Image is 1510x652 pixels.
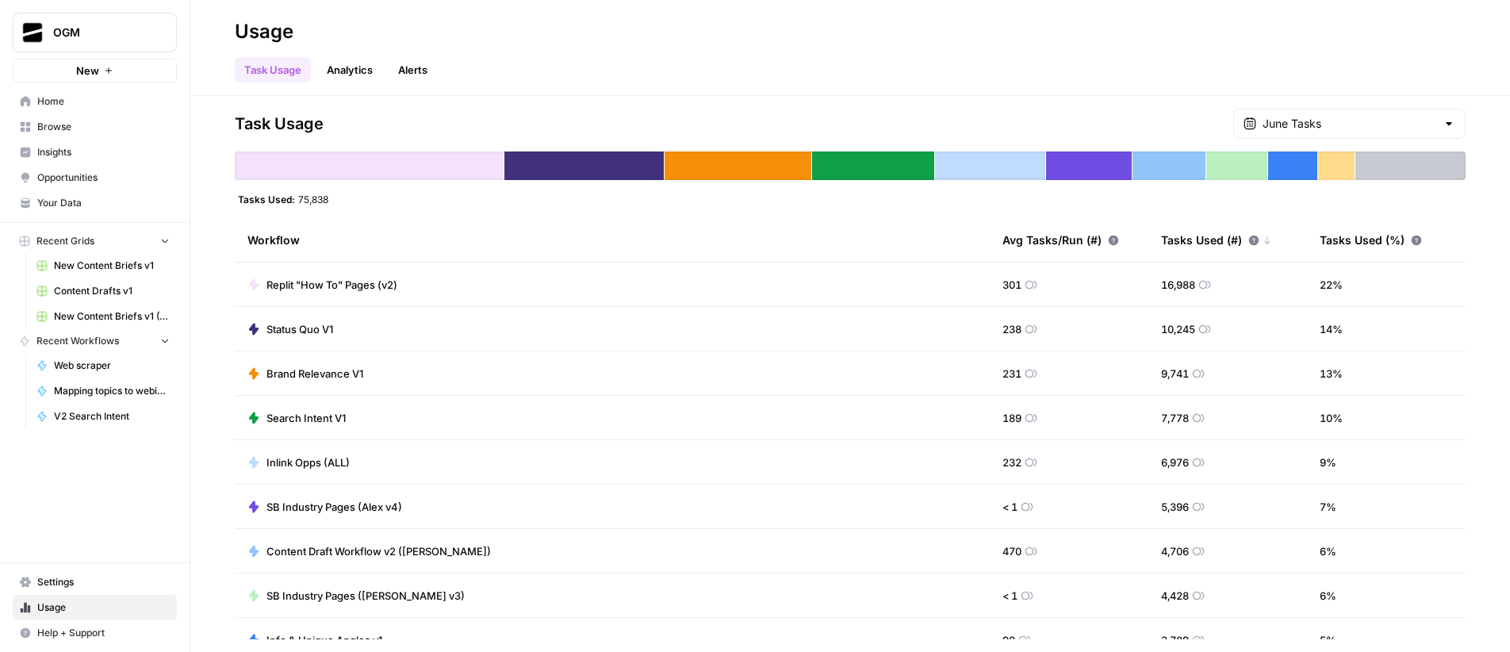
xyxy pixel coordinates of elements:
[13,620,177,646] button: Help + Support
[266,454,350,470] span: Inlink Opps (ALL)
[13,329,177,353] button: Recent Workflows
[36,234,94,248] span: Recent Grids
[266,321,333,337] span: Status Quo V1
[13,89,177,114] a: Home
[389,57,437,82] a: Alerts
[13,114,177,140] a: Browse
[1161,366,1189,382] span: 9,741
[13,570,177,595] a: Settings
[1320,632,1336,648] span: 5 %
[54,359,170,373] span: Web scraper
[36,334,119,348] span: Recent Workflows
[37,120,170,134] span: Browse
[54,309,170,324] span: New Content Briefs v1 (DUPLICATED FOR NEW CLIENTS)
[247,632,382,648] a: Info & Unique Angles v1
[266,410,346,426] span: Search Intent V1
[1161,499,1189,515] span: 5,396
[13,595,177,620] a: Usage
[1320,410,1343,426] span: 10 %
[1320,588,1336,604] span: 6 %
[1002,499,1018,515] span: < 1
[266,366,363,382] span: Brand Relevance V1
[29,278,177,304] a: Content Drafts v1
[1320,454,1336,470] span: 9 %
[13,59,177,82] button: New
[54,259,170,273] span: New Content Briefs v1
[54,409,170,424] span: V2 Search Intent
[1320,499,1336,515] span: 7 %
[29,404,177,429] a: V2 Search Intent
[247,543,491,559] a: Content Draft Workflow v2 ([PERSON_NAME])
[266,632,382,648] span: Info & Unique Angles v1
[247,499,402,515] a: SB Industry Pages (Alex v4)
[247,218,977,262] div: Workflow
[1320,218,1422,262] div: Tasks Used (%)
[247,366,363,382] a: Brand Relevance V1
[247,454,350,470] a: Inlink Opps (ALL)
[13,13,177,52] button: Workspace: OGM
[1002,454,1021,470] span: 232
[13,165,177,190] a: Opportunities
[1161,454,1189,470] span: 6,976
[317,57,382,82] a: Analytics
[54,384,170,398] span: Mapping topics to webinars, case studies, and products
[1161,588,1189,604] span: 4,428
[1320,366,1343,382] span: 13 %
[1002,366,1021,382] span: 231
[29,304,177,329] a: New Content Briefs v1 (DUPLICATED FOR NEW CLIENTS)
[29,378,177,404] a: Mapping topics to webinars, case studies, and products
[1161,277,1195,293] span: 16,988
[235,19,293,44] div: Usage
[13,140,177,165] a: Insights
[29,353,177,378] a: Web scraper
[13,190,177,216] a: Your Data
[37,171,170,185] span: Opportunities
[1161,321,1195,337] span: 10,245
[1161,410,1189,426] span: 7,778
[76,63,99,79] span: New
[1002,588,1018,604] span: < 1
[266,543,491,559] span: Content Draft Workflow v2 ([PERSON_NAME])
[247,588,465,604] a: SB Industry Pages ([PERSON_NAME] v3)
[37,575,170,589] span: Settings
[298,193,328,205] span: 75,838
[1002,321,1021,337] span: 238
[1161,632,1189,648] span: 3,789
[1002,277,1021,293] span: 301
[1002,632,1015,648] span: 90
[235,113,324,135] span: Task Usage
[1320,321,1343,337] span: 14 %
[37,600,170,615] span: Usage
[18,18,47,47] img: OGM Logo
[37,94,170,109] span: Home
[266,588,465,604] span: SB Industry Pages ([PERSON_NAME] v3)
[37,145,170,159] span: Insights
[1161,543,1189,559] span: 4,706
[54,284,170,298] span: Content Drafts v1
[247,277,397,293] a: Replit "How To" Pages (v2)
[29,253,177,278] a: New Content Briefs v1
[247,410,346,426] a: Search Intent V1
[1161,218,1272,262] div: Tasks Used (#)
[238,193,295,205] span: Tasks Used:
[1263,116,1436,132] input: June Tasks
[1320,543,1336,559] span: 6 %
[37,626,170,640] span: Help + Support
[266,277,397,293] span: Replit "How To" Pages (v2)
[266,499,402,515] span: SB Industry Pages (Alex v4)
[247,321,333,337] a: Status Quo V1
[13,229,177,253] button: Recent Grids
[1002,218,1119,262] div: Avg Tasks/Run (#)
[1002,543,1021,559] span: 470
[37,196,170,210] span: Your Data
[1002,410,1021,426] span: 189
[235,57,311,82] a: Task Usage
[53,25,149,40] span: OGM
[1320,277,1343,293] span: 22 %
